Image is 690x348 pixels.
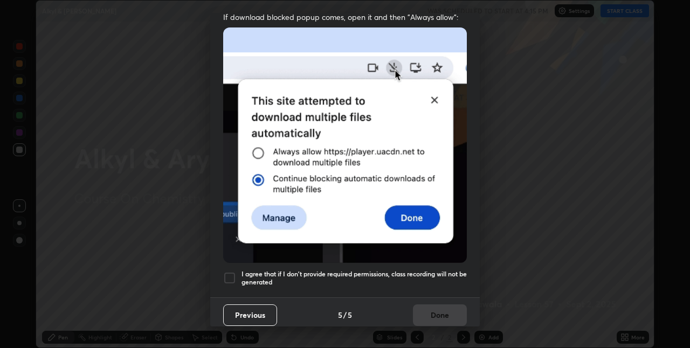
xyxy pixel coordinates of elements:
[348,309,352,321] h4: 5
[223,12,467,22] span: If download blocked popup comes, open it and then "Always allow":
[338,309,342,321] h4: 5
[241,270,467,287] h5: I agree that if I don't provide required permissions, class recording will not be generated
[223,304,277,326] button: Previous
[223,27,467,263] img: downloads-permission-blocked.gif
[343,309,347,321] h4: /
